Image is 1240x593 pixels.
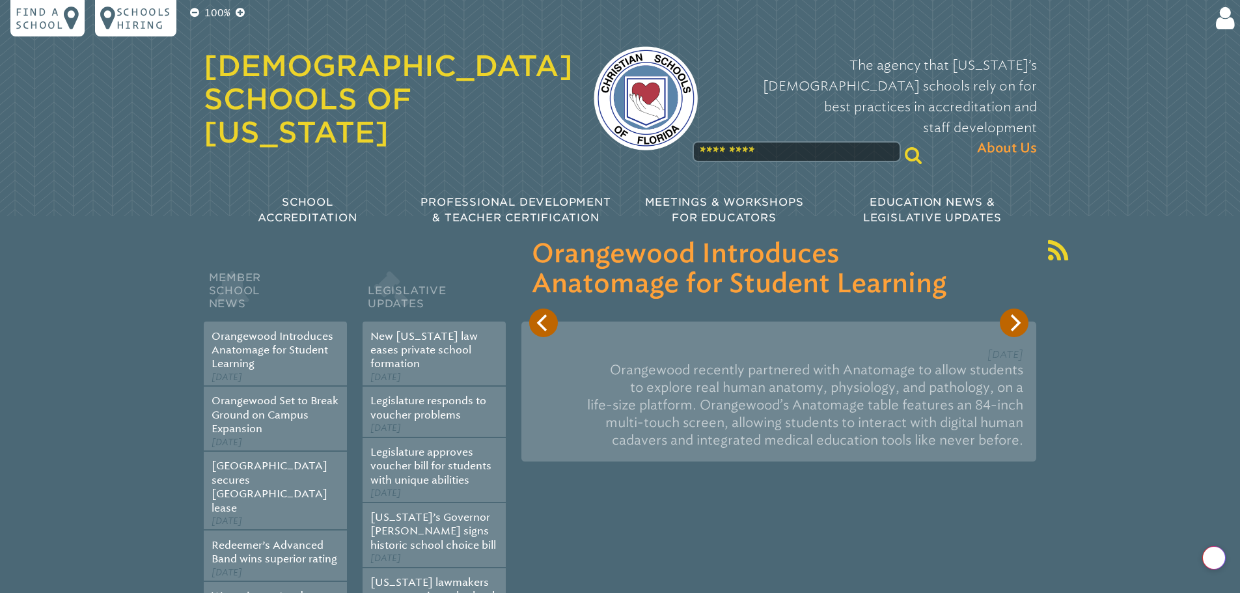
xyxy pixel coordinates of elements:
[212,394,338,435] a: Orangewood Set to Break Ground on Campus Expansion
[370,553,401,564] span: [DATE]
[212,330,333,370] a: Orangewood Introduces Anatomage for Student Learning
[212,437,242,448] span: [DATE]
[977,138,1037,159] span: About Us
[594,46,698,150] img: csf-logo-web-colors.png
[212,567,242,578] span: [DATE]
[204,268,347,322] h2: Member School News
[370,488,401,499] span: [DATE]
[1000,309,1028,337] button: Next
[202,5,233,21] p: 100%
[370,394,486,421] a: Legislature responds to voucher problems
[532,240,1026,299] h3: Orangewood Introduces Anatomage for Student Learning
[204,49,573,149] a: [DEMOGRAPHIC_DATA] Schools of [US_STATE]
[117,5,171,31] p: Schools Hiring
[370,446,491,486] a: Legislature approves voucher bill for students with unique abilities
[258,196,357,224] span: School Accreditation
[987,348,1023,361] span: [DATE]
[212,372,242,383] span: [DATE]
[212,539,337,565] a: Redeemer’s Advanced Band wins superior rating
[370,330,478,370] a: New [US_STATE] law eases private school formation
[529,309,558,337] button: Previous
[363,268,506,322] h2: Legislative Updates
[534,356,1023,454] p: Orangewood recently partnered with Anatomage to allow students to explore real human anatomy, phy...
[370,422,401,434] span: [DATE]
[212,516,242,527] span: [DATE]
[370,372,401,383] span: [DATE]
[16,5,64,31] p: Find a school
[420,196,611,224] span: Professional Development & Teacher Certification
[212,460,327,514] a: [GEOGRAPHIC_DATA] secures [GEOGRAPHIC_DATA] lease
[719,55,1037,159] p: The agency that [US_STATE]’s [DEMOGRAPHIC_DATA] schools rely on for best practices in accreditati...
[370,511,496,551] a: [US_STATE]’s Governor [PERSON_NAME] signs historic school choice bill
[645,196,804,224] span: Meetings & Workshops for Educators
[863,196,1002,224] span: Education News & Legislative Updates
